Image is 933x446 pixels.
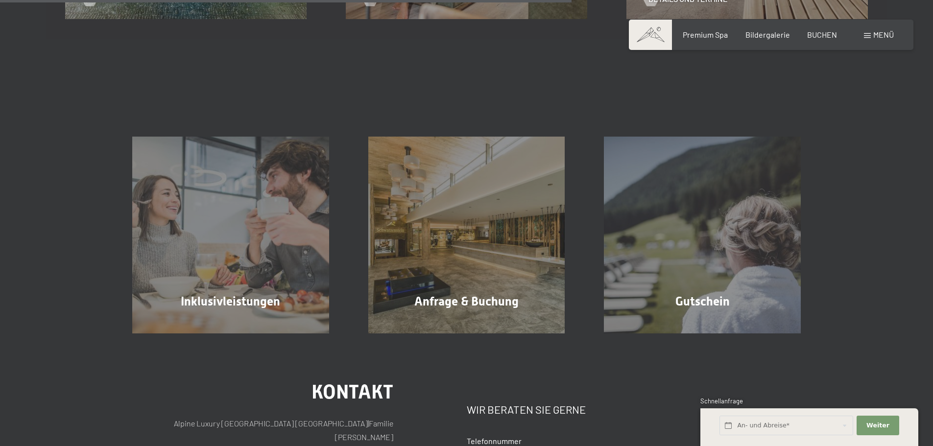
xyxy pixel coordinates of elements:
span: | [368,419,369,428]
a: Ihr Urlaub in Südtirol: Angebote im Hotel Schwarzenstein Gutschein [584,137,820,333]
span: Menü [873,30,894,39]
span: Weiter [866,421,889,430]
a: Ihr Urlaub in Südtirol: Angebote im Hotel Schwarzenstein Anfrage & Buchung [349,137,585,333]
span: Wir beraten Sie gerne [467,403,586,416]
a: Bildergalerie [745,30,790,39]
button: Weiter [857,416,899,436]
span: Schnellanfrage [700,397,743,405]
span: Inklusivleistungen [181,294,280,308]
a: BUCHEN [807,30,837,39]
a: Ihr Urlaub in Südtirol: Angebote im Hotel Schwarzenstein Inklusivleistungen [113,137,349,333]
a: Premium Spa [683,30,728,39]
span: Gutschein [675,294,730,308]
span: Kontakt [311,380,393,403]
span: Anfrage & Buchung [414,294,519,308]
span: Telefonnummer [467,436,522,446]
